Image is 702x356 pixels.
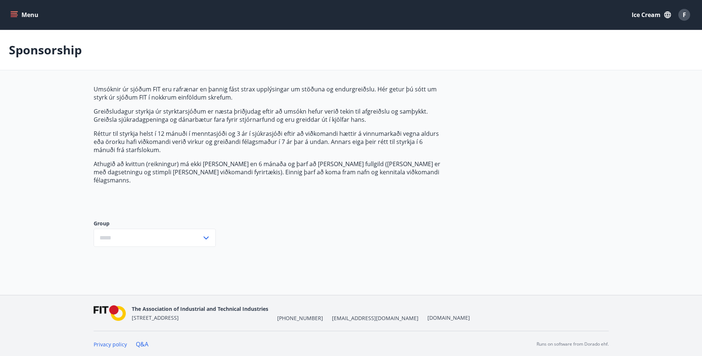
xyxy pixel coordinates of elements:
p: Sponsorship [9,42,82,58]
span: [STREET_ADDRESS] [132,314,179,321]
label: Group [94,220,216,227]
button: Ice cream [629,8,674,21]
span: [EMAIL_ADDRESS][DOMAIN_NAME] [332,315,419,322]
a: [DOMAIN_NAME] [427,314,470,321]
a: Q&A [136,340,148,348]
img: FPQVkF9lTnNbbaRSFyT17YYeljoOGk5m51IhT0bO.png [94,305,126,321]
a: Privacy policy [94,341,127,348]
button: menu [9,8,41,21]
button: F [675,6,693,24]
font: Ice cream [632,11,661,19]
font: Menu [21,11,38,19]
p: Athugið að kvittun (reikningur) má ekki [PERSON_NAME] en 6 mánaða og þarf að [PERSON_NAME] fullgi... [94,160,443,184]
p: Greiðsludagur styrkja úr styrktarsjóðum er næsta þriðjudag eftir að umsókn hefur verið tekin til ... [94,107,443,124]
span: F [683,11,686,19]
span: The Association of Industrial and Technical Industries [132,305,268,312]
span: [PHONE_NUMBER] [277,315,323,322]
p: Runs on software from Dorado ehf. [537,341,609,347]
p: Réttur til styrkja helst í 12 mánuði í menntasjóði og 3 ár í sjúkrasjóði eftir að viðkomandi hætt... [94,130,443,154]
p: Umsóknir úr sjóðum FIT eru rafrænar en þannig fást strax upplýsingar um stöðuna og endurgreiðslu.... [94,85,443,101]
